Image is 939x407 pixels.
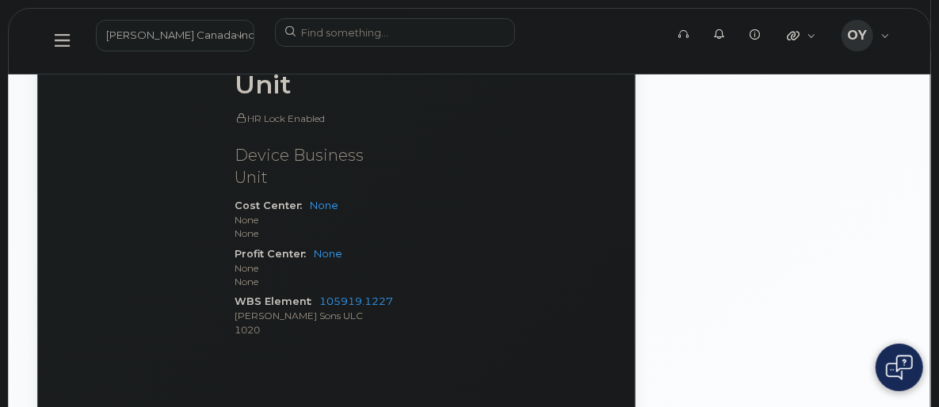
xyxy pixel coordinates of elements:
[886,355,913,380] img: Open chat
[275,18,515,47] input: Find something...
[235,248,314,260] span: Profit Center
[847,26,867,45] span: OY
[235,295,319,307] span: WBS Element
[235,213,397,226] p: None
[776,20,827,51] div: Quicklinks
[235,112,397,125] p: HR Lock Enabled
[310,200,338,211] a: None
[314,248,342,260] a: None
[235,261,397,275] p: None
[235,275,397,288] p: None
[235,323,397,337] p: 1020
[235,42,397,99] h3: Business Unit
[319,295,393,307] a: 105919.1227
[235,144,397,189] p: Device Business Unit
[830,20,901,51] div: Oleg Yaschuk
[235,309,397,322] p: [PERSON_NAME] Sons ULC
[96,20,254,51] a: Kiewit Canada Inc
[235,200,310,211] span: Cost Center
[235,226,397,240] p: None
